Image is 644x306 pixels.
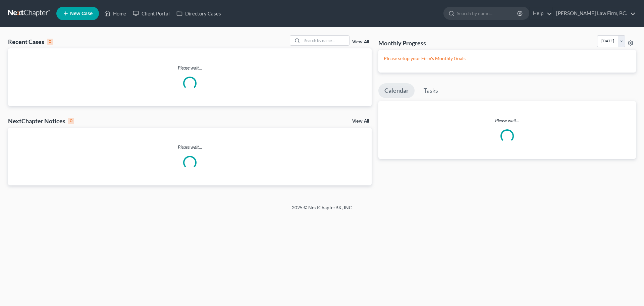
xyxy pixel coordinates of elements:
p: Please wait... [378,117,636,124]
a: View All [352,119,369,124]
a: Client Portal [129,7,173,19]
div: 0 [47,39,53,45]
a: Calendar [378,83,415,98]
a: View All [352,40,369,44]
a: Help [530,7,552,19]
p: Please wait... [8,144,372,150]
h3: Monthly Progress [378,39,426,47]
a: Home [101,7,129,19]
div: 2025 © NextChapterBK, INC [131,204,513,216]
div: Recent Cases [8,38,53,46]
p: Please wait... [8,64,372,71]
p: Please setup your Firm's Monthly Goals [384,55,631,62]
input: Search by name... [302,36,349,45]
span: New Case [70,11,93,16]
a: [PERSON_NAME] Law Firm, P.C. [553,7,636,19]
div: 0 [68,118,74,124]
div: NextChapter Notices [8,117,74,125]
a: Tasks [418,83,444,98]
input: Search by name... [457,7,518,19]
a: Directory Cases [173,7,224,19]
